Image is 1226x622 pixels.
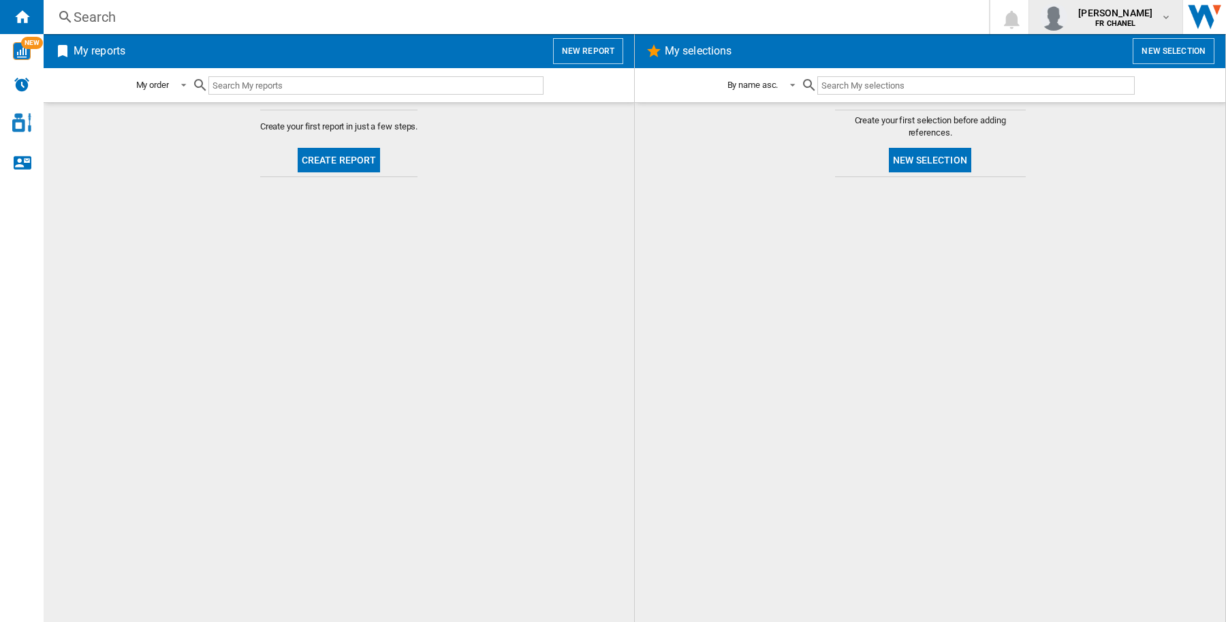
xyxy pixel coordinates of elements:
div: By name asc. [727,80,779,90]
b: FR CHANEL [1095,19,1135,28]
span: NEW [21,37,43,49]
h2: My selections [662,38,734,64]
img: wise-card.svg [13,42,31,60]
button: Create report [298,148,381,172]
input: Search My reports [208,76,544,95]
input: Search My selections [817,76,1134,95]
img: profile.jpg [1040,3,1067,31]
button: New selection [889,148,971,172]
button: New selection [1133,38,1214,64]
div: Search [74,7,954,27]
h2: My reports [71,38,128,64]
img: cosmetic-logo.svg [12,113,31,132]
span: Create your first report in just a few steps. [260,121,418,133]
button: New report [553,38,623,64]
span: Create your first selection before adding references. [835,114,1026,139]
span: [PERSON_NAME] [1078,6,1152,20]
img: alerts-logo.svg [14,76,30,93]
div: My order [136,80,169,90]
